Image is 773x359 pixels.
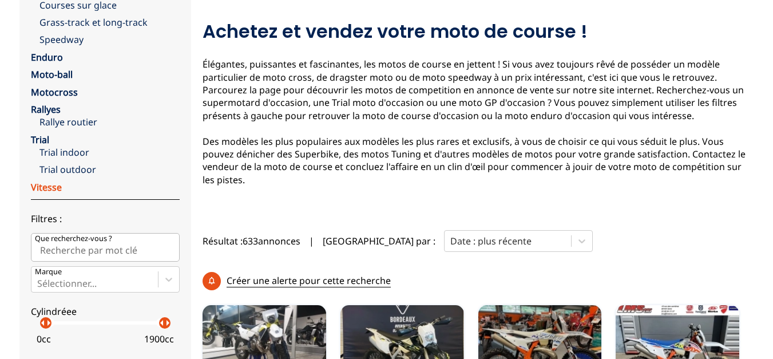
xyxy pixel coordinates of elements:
[227,274,391,287] p: Créer une alerte pour cette recherche
[39,16,180,29] a: Grass-track et long-track
[31,133,49,146] a: Trial
[203,235,300,247] span: Résultat : 633 annonces
[39,163,180,176] a: Trial outdoor
[203,58,754,186] p: Élégantes, puissantes et fascinantes, les motos de course en jettent ! Si vous avez toujours rêvé...
[31,86,78,98] a: Motocross
[37,333,51,345] p: 0 cc
[31,233,180,262] input: Que recherchez-vous ?
[155,316,169,330] p: arrow_left
[35,234,112,244] p: Que recherchez-vous ?
[161,316,175,330] p: arrow_right
[31,68,73,81] a: Moto-ball
[39,33,180,46] a: Speedway
[144,333,174,345] p: 1900 cc
[31,51,63,64] a: Enduro
[42,316,56,330] p: arrow_right
[31,103,61,116] a: Rallyes
[31,212,180,225] p: Filtres :
[37,278,39,289] input: MarqueSélectionner...
[39,116,180,128] a: Rallye routier
[323,235,435,247] p: [GEOGRAPHIC_DATA] par :
[35,267,62,277] p: Marque
[309,235,314,247] span: |
[31,305,180,318] p: Cylindréee
[36,316,50,330] p: arrow_left
[39,146,180,159] a: Trial indoor
[203,20,754,43] h2: Achetez et vendez votre moto de course !
[31,181,62,194] a: Vitesse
